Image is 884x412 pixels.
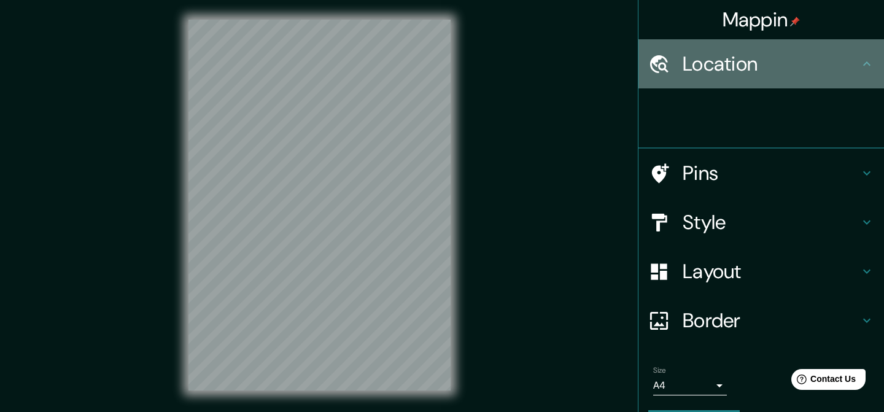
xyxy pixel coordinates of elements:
[653,376,727,395] div: A4
[638,198,884,247] div: Style
[683,161,859,185] h4: Pins
[790,17,800,26] img: pin-icon.png
[683,210,859,235] h4: Style
[775,364,870,398] iframe: Help widget launcher
[683,52,859,76] h4: Location
[638,247,884,296] div: Layout
[683,259,859,284] h4: Layout
[638,149,884,198] div: Pins
[723,7,801,32] h4: Mappin
[653,365,666,376] label: Size
[638,296,884,345] div: Border
[638,39,884,88] div: Location
[683,308,859,333] h4: Border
